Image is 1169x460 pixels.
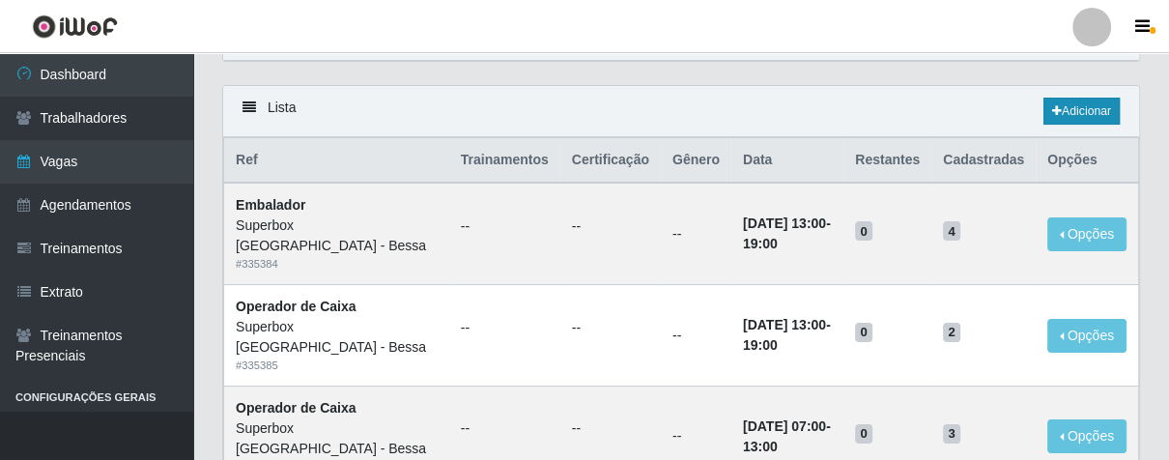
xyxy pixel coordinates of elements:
[743,439,778,454] time: 13:00
[223,86,1139,137] div: Lista
[236,400,356,416] strong: Operador de Caixa
[743,216,831,251] strong: -
[931,138,1036,184] th: Cadastradas
[855,424,872,444] span: 0
[743,236,778,251] time: 19:00
[743,337,778,353] time: 19:00
[743,216,826,231] time: [DATE] 13:00
[1036,138,1138,184] th: Opções
[943,424,960,444] span: 3
[461,318,549,338] ul: --
[1047,419,1126,453] button: Opções
[661,183,731,284] td: --
[32,14,118,39] img: CoreUI Logo
[1047,319,1126,353] button: Opções
[855,323,872,342] span: 0
[661,285,731,387] td: --
[843,138,931,184] th: Restantes
[236,197,305,213] strong: Embalador
[743,418,826,434] time: [DATE] 07:00
[236,317,438,358] div: Superbox [GEOGRAPHIC_DATA] - Bessa
[572,216,649,237] ul: --
[943,221,960,241] span: 4
[560,138,661,184] th: Certificação
[461,216,549,237] ul: --
[572,318,649,338] ul: --
[743,317,831,353] strong: -
[236,216,438,256] div: Superbox [GEOGRAPHIC_DATA] - Bessa
[743,418,831,454] strong: -
[236,299,356,314] strong: Operador de Caixa
[236,418,438,459] div: Superbox [GEOGRAPHIC_DATA] - Bessa
[1043,98,1120,125] a: Adicionar
[449,138,560,184] th: Trainamentos
[943,323,960,342] span: 2
[743,317,826,332] time: [DATE] 13:00
[236,358,438,374] div: # 335385
[661,138,731,184] th: Gênero
[461,418,549,439] ul: --
[1047,217,1126,251] button: Opções
[855,221,872,241] span: 0
[731,138,843,184] th: Data
[224,138,449,184] th: Ref
[236,256,438,273] div: # 335384
[572,418,649,439] ul: --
